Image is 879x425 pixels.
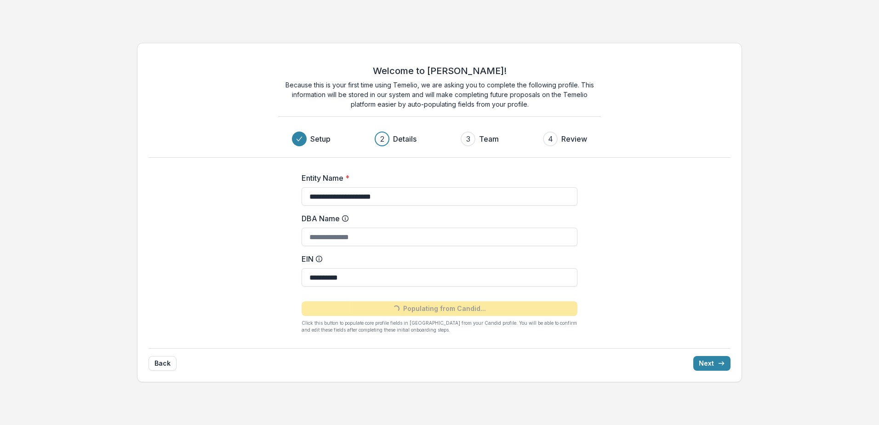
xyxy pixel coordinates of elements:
[302,320,577,333] p: Click this button to populate core profile fields in [GEOGRAPHIC_DATA] from your Candid profile. ...
[693,356,731,371] button: Next
[279,80,600,109] p: Because this is your first time using Temelio, we are asking you to complete the following profil...
[302,253,572,264] label: EIN
[373,65,507,76] h2: Welcome to [PERSON_NAME]!
[302,213,572,224] label: DBA Name
[393,133,417,144] h3: Details
[302,301,577,316] button: Populating from Candid...
[466,133,470,144] div: 3
[148,356,177,371] button: Back
[292,132,587,146] div: Progress
[310,133,331,144] h3: Setup
[561,133,587,144] h3: Review
[380,133,384,144] div: 2
[548,133,553,144] div: 4
[479,133,499,144] h3: Team
[302,172,572,184] label: Entity Name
